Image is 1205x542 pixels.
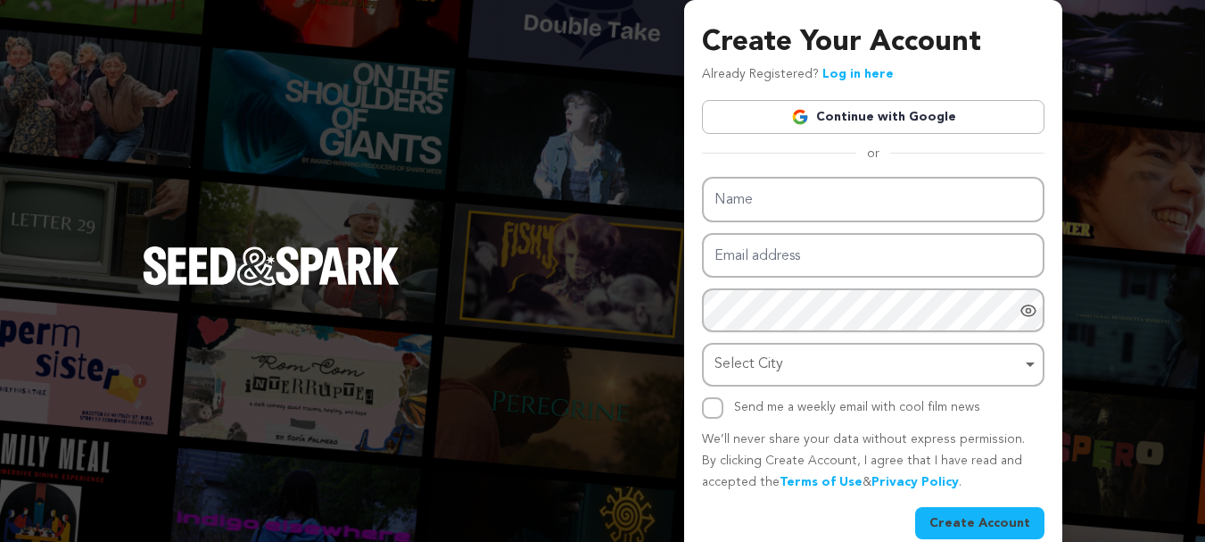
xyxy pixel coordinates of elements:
[780,476,862,488] a: Terms of Use
[822,68,894,80] a: Log in here
[702,100,1044,134] a: Continue with Google
[1019,302,1037,320] a: Show password as plain text. Warning: this will display your password on the screen.
[856,145,890,163] span: or
[871,476,959,488] a: Privacy Policy
[915,507,1044,539] button: Create Account
[702,21,1044,64] h3: Create Your Account
[702,429,1044,493] p: We’ll never share your data without express permission. By clicking Create Account, I agree that ...
[791,108,809,126] img: Google logo
[143,246,400,321] a: Seed&Spark Homepage
[143,246,400,286] img: Seed&Spark Logo
[702,233,1044,279] input: Email address
[714,352,1021,378] div: Select City
[702,64,894,86] p: Already Registered?
[734,401,980,413] label: Send me a weekly email with cool film news
[702,177,1044,222] input: Name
